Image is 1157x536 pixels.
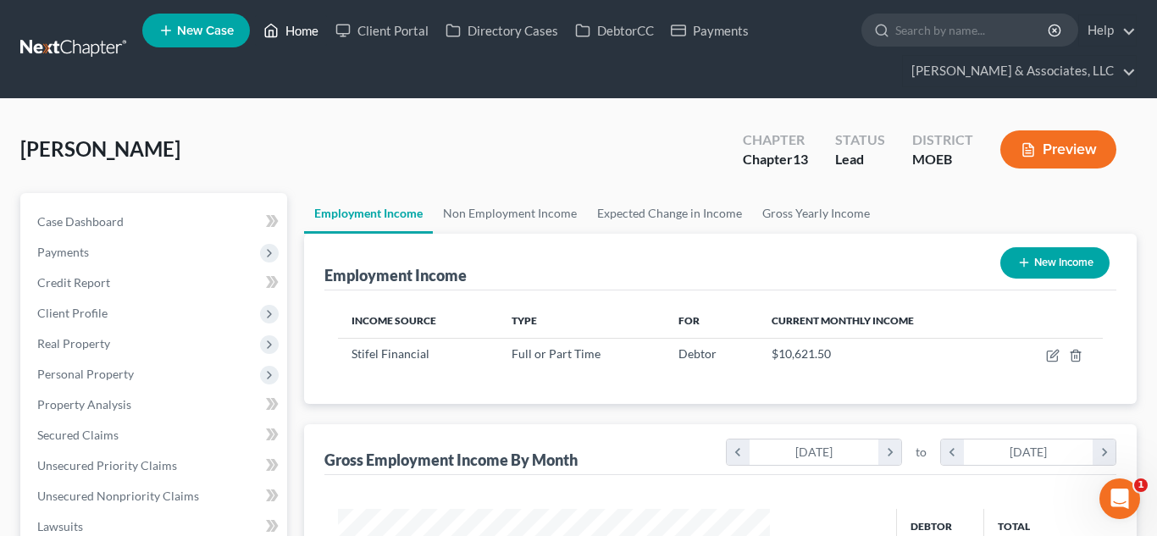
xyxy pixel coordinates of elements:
[37,306,108,320] span: Client Profile
[835,130,885,150] div: Status
[24,450,287,481] a: Unsecured Priority Claims
[912,150,973,169] div: MOEB
[37,214,124,229] span: Case Dashboard
[941,439,964,465] i: chevron_left
[437,15,567,46] a: Directory Cases
[37,519,83,533] span: Lawsuits
[567,15,662,46] a: DebtorCC
[512,314,537,327] span: Type
[743,130,808,150] div: Chapter
[727,439,750,465] i: chevron_left
[1099,478,1140,519] iframe: Intercom live chat
[37,275,110,290] span: Credit Report
[772,314,914,327] span: Current Monthly Income
[1093,439,1115,465] i: chevron_right
[772,346,831,361] span: $10,621.50
[903,56,1136,86] a: [PERSON_NAME] & Associates, LLC
[912,130,973,150] div: District
[352,346,429,361] span: Stifel Financial
[37,489,199,503] span: Unsecured Nonpriority Claims
[1000,130,1116,169] button: Preview
[304,193,433,234] a: Employment Income
[37,367,134,381] span: Personal Property
[964,439,1093,465] div: [DATE]
[324,265,467,285] div: Employment Income
[878,439,901,465] i: chevron_right
[24,268,287,298] a: Credit Report
[1134,478,1148,492] span: 1
[743,150,808,169] div: Chapter
[750,439,879,465] div: [DATE]
[1079,15,1136,46] a: Help
[24,390,287,420] a: Property Analysis
[352,314,436,327] span: Income Source
[37,397,131,412] span: Property Analysis
[37,245,89,259] span: Payments
[662,15,757,46] a: Payments
[20,136,180,161] span: [PERSON_NAME]
[512,346,601,361] span: Full or Part Time
[24,420,287,450] a: Secured Claims
[916,444,927,461] span: to
[587,193,752,234] a: Expected Change in Income
[24,481,287,511] a: Unsecured Nonpriority Claims
[895,14,1050,46] input: Search by name...
[37,428,119,442] span: Secured Claims
[324,450,578,470] div: Gross Employment Income By Month
[37,336,110,351] span: Real Property
[37,458,177,472] span: Unsecured Priority Claims
[327,15,437,46] a: Client Portal
[678,314,700,327] span: For
[835,150,885,169] div: Lead
[793,151,808,167] span: 13
[255,15,327,46] a: Home
[752,193,880,234] a: Gross Yearly Income
[433,193,587,234] a: Non Employment Income
[1000,247,1110,279] button: New Income
[177,25,234,37] span: New Case
[678,346,717,361] span: Debtor
[24,207,287,237] a: Case Dashboard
